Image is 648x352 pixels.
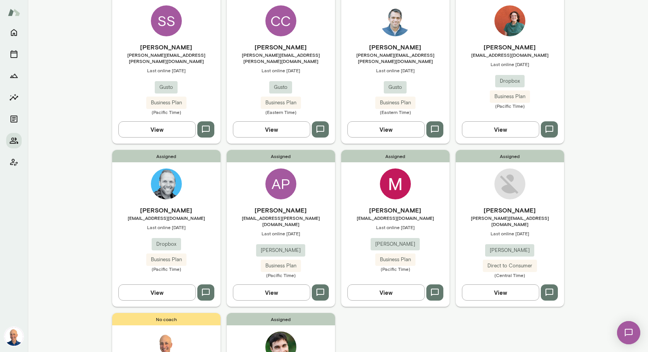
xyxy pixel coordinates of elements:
span: (Eastern Time) [227,109,335,115]
img: Mark Lazen [5,327,23,346]
span: No coach [112,313,221,325]
button: View [347,121,425,138]
span: (Pacific Time) [227,272,335,278]
button: Insights [6,90,22,105]
span: Last online [DATE] [227,67,335,73]
span: Last online [DATE] [341,224,450,230]
span: (Central Time) [456,272,564,278]
span: Assigned [456,150,564,162]
span: [PERSON_NAME][EMAIL_ADDRESS][PERSON_NAME][DOMAIN_NAME] [341,52,450,64]
img: Eric Jester [380,5,411,36]
img: Anthony Schmill [494,168,525,199]
span: Assigned [112,150,221,162]
span: [EMAIL_ADDRESS][DOMAIN_NAME] [341,215,450,221]
span: Assigned [227,150,335,162]
button: Home [6,25,22,40]
h6: [PERSON_NAME] [341,43,450,52]
span: Gusto [269,83,292,91]
button: Sessions [6,46,22,62]
span: [PERSON_NAME] [256,247,305,254]
span: [PERSON_NAME][EMAIL_ADDRESS][PERSON_NAME][DOMAIN_NAME] [112,52,221,64]
span: Business Plan [375,99,415,107]
div: CC [265,5,296,36]
button: View [462,121,539,138]
span: (Eastern Time) [341,109,450,115]
button: Members [6,133,22,148]
span: Dropbox [495,77,525,85]
span: (Pacific Time) [456,103,564,109]
span: [EMAIL_ADDRESS][DOMAIN_NAME] [456,52,564,58]
span: Gusto [155,83,178,91]
div: AP [265,168,296,199]
span: [PERSON_NAME][EMAIL_ADDRESS][PERSON_NAME][DOMAIN_NAME] [227,52,335,64]
span: (Pacific Time) [112,266,221,272]
span: [PERSON_NAME] [371,240,420,248]
span: Business Plan [261,99,301,107]
span: Last online [DATE] [112,224,221,230]
button: View [347,284,425,301]
span: Last online [DATE] [227,230,335,236]
img: Sarah Gurman [494,5,525,36]
span: Assigned [227,313,335,325]
div: SS [151,5,182,36]
span: Last online [DATE] [341,67,450,73]
span: [PERSON_NAME] [485,247,534,254]
h6: [PERSON_NAME] [112,206,221,215]
span: Last online [DATE] [112,67,221,73]
button: View [118,284,196,301]
button: View [233,284,310,301]
span: Business Plan [146,256,186,264]
button: View [233,121,310,138]
h6: [PERSON_NAME] [112,43,221,52]
span: Dropbox [152,240,181,248]
span: [EMAIL_ADDRESS][DOMAIN_NAME] [112,215,221,221]
button: View [118,121,196,138]
span: Business Plan [375,256,415,264]
button: View [462,284,539,301]
img: Mento [8,5,20,20]
span: Last online [DATE] [456,61,564,67]
span: Last online [DATE] [456,230,564,236]
span: Business Plan [490,93,530,100]
h6: [PERSON_NAME] [456,43,564,52]
button: Client app [6,155,22,170]
span: Gusto [384,83,407,91]
span: Direct to Consumer [483,262,537,270]
h6: [PERSON_NAME] [456,206,564,215]
img: MatthewG Sherman [380,168,411,199]
span: (Pacific Time) [112,109,221,115]
h6: [PERSON_NAME] [227,43,335,52]
span: Assigned [341,150,450,162]
span: [EMAIL_ADDRESS][PERSON_NAME][DOMAIN_NAME] [227,215,335,227]
h6: [PERSON_NAME] [227,206,335,215]
span: [PERSON_NAME][EMAIL_ADDRESS][DOMAIN_NAME] [456,215,564,227]
button: Documents [6,111,22,127]
button: Growth Plan [6,68,22,83]
span: (Pacific Time) [341,266,450,272]
img: Kyle Miller [151,168,182,199]
h6: [PERSON_NAME] [341,206,450,215]
span: Business Plan [146,99,186,107]
span: Business Plan [261,262,301,270]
